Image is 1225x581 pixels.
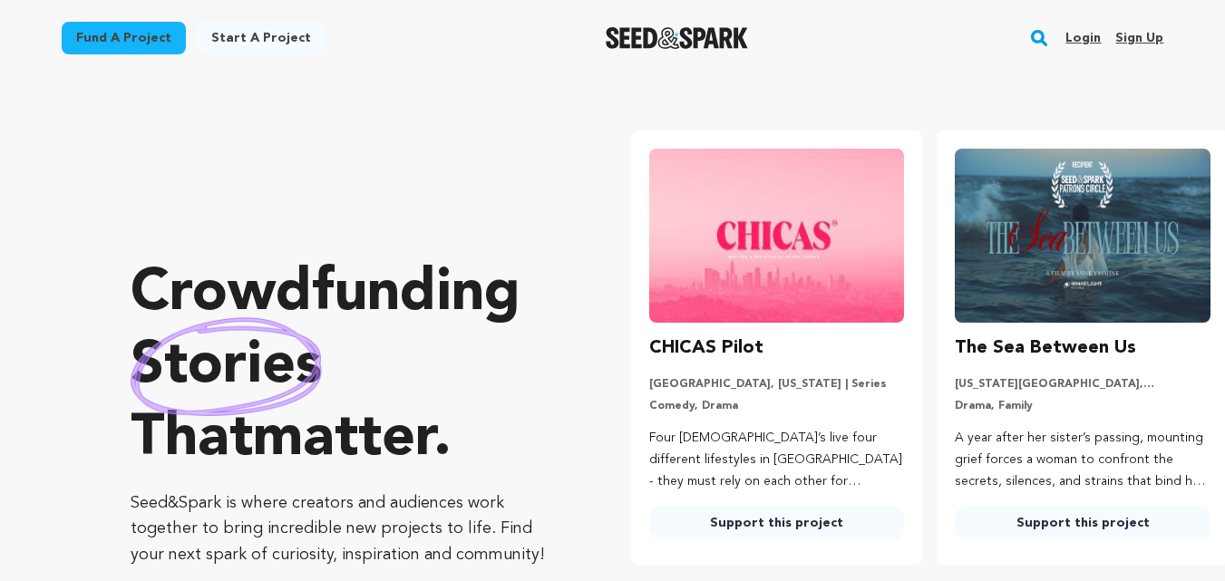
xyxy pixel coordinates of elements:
[1065,24,1101,53] a: Login
[649,428,905,492] p: Four [DEMOGRAPHIC_DATA]’s live four different lifestyles in [GEOGRAPHIC_DATA] - they must rely on...
[955,399,1210,413] p: Drama, Family
[253,411,433,469] span: matter
[955,428,1210,492] p: A year after her sister’s passing, mounting grief forces a woman to confront the secrets, silence...
[649,507,905,539] a: Support this project
[955,377,1210,392] p: [US_STATE][GEOGRAPHIC_DATA], [US_STATE] | Film Short
[1115,24,1163,53] a: Sign up
[649,377,905,392] p: [GEOGRAPHIC_DATA], [US_STATE] | Series
[606,27,748,49] img: Seed&Spark Logo Dark Mode
[131,317,322,416] img: hand sketched image
[197,22,326,54] a: Start a project
[955,334,1136,363] h3: The Sea Between Us
[649,149,905,323] img: CHICAS Pilot image
[606,27,748,49] a: Seed&Spark Homepage
[131,490,559,568] p: Seed&Spark is where creators and audiences work together to bring incredible new projects to life...
[955,149,1210,323] img: The Sea Between Us image
[955,507,1210,539] a: Support this project
[62,22,186,54] a: Fund a project
[131,258,559,476] p: Crowdfunding that .
[649,399,905,413] p: Comedy, Drama
[649,334,763,363] h3: CHICAS Pilot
